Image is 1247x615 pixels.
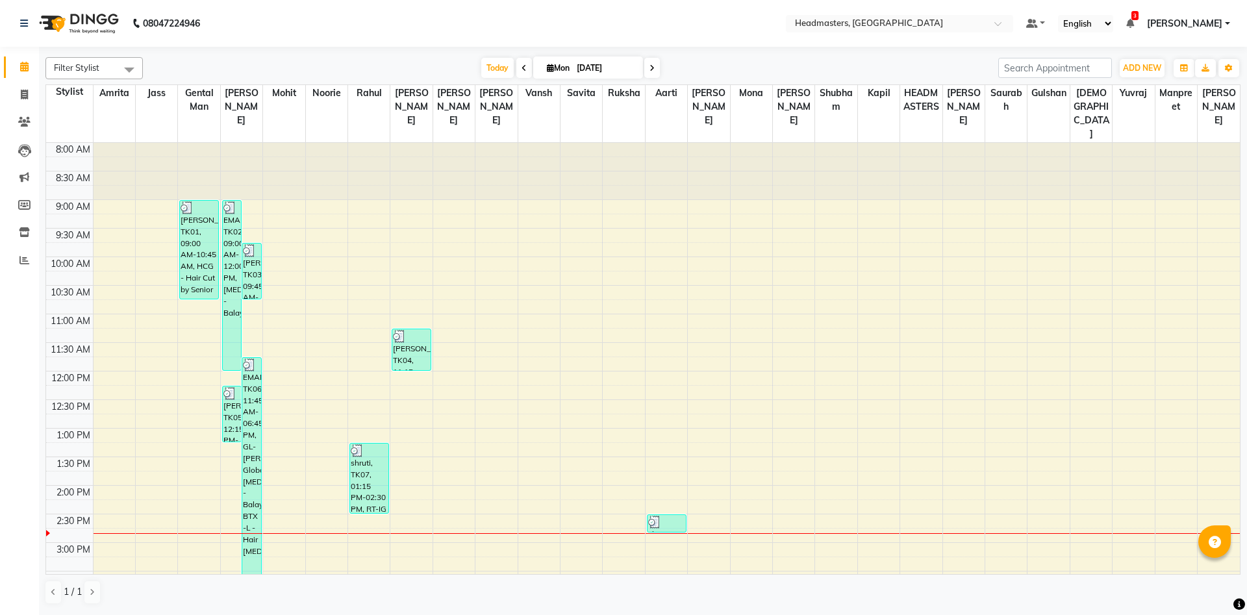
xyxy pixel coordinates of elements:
span: 3 [1131,11,1139,20]
div: 8:00 AM [53,143,93,157]
div: [PERSON_NAME], TK05, 12:15 PM-01:15 PM, First Wash [223,386,241,442]
span: [PERSON_NAME] [221,85,262,129]
div: 12:30 PM [49,400,93,414]
input: Search Appointment [998,58,1112,78]
div: 10:00 AM [48,257,93,271]
div: 11:00 AM [48,314,93,328]
div: EMANPREET, TK02, 09:00 AM-12:00 PM, [MEDICAL_DATA] - Balayage [223,201,241,370]
span: ADD NEW [1123,63,1161,73]
div: 12:00 PM [49,371,93,385]
span: [PERSON_NAME] [943,85,985,129]
span: Shubham [815,85,857,115]
span: Aarti [646,85,687,101]
div: 3:00 PM [54,543,93,557]
span: Vansh [518,85,560,101]
div: 2:30 PM [54,514,93,528]
span: Rahul [348,85,390,101]
span: Saurabh [985,85,1027,115]
span: Mon [544,63,573,73]
span: [PERSON_NAME] [688,85,729,129]
span: [DEMOGRAPHIC_DATA] [1070,85,1112,142]
iframe: chat widget [1192,563,1234,602]
div: 11:30 AM [48,343,93,357]
span: Filter Stylist [54,62,99,73]
span: Manpreet [1155,85,1197,115]
div: 1:00 PM [54,429,93,442]
span: Today [481,58,514,78]
span: 1 / 1 [64,585,82,599]
div: Stylist [46,85,93,99]
span: Kapil [858,85,900,101]
span: Jass [136,85,177,101]
a: 3 [1126,18,1134,29]
span: Mona [731,85,772,101]
div: [PERSON_NAME], TK01, 09:00 AM-10:45 AM, HCG - Hair Cut by Senior Hair Stylist,BRD - [PERSON_NAME] [180,201,218,299]
div: [PERSON_NAME], TK03, 09:45 AM-10:45 AM, First Wash [242,244,260,299]
div: [PERSON_NAME], TK04, 11:15 AM-12:00 PM, BRD [PERSON_NAME]rd [392,329,431,370]
button: ADD NEW [1120,59,1165,77]
b: 08047224946 [143,5,200,42]
div: 8:30 AM [53,171,93,185]
div: 1:30 PM [54,457,93,471]
input: 2025-09-01 [573,58,638,78]
div: 3:30 PM [54,571,93,585]
span: [PERSON_NAME] [390,85,432,129]
div: shruti, TK07, 02:30 PM-02:50 PM, TH-EB - Eyebrows,TH-UL - [GEOGRAPHIC_DATA] [648,515,686,532]
span: Ruksha [603,85,644,101]
span: HEADMASTERS [900,85,942,115]
span: Gental Man [178,85,220,115]
div: 9:00 AM [53,200,93,214]
span: [PERSON_NAME] [475,85,517,129]
span: [PERSON_NAME] [1198,85,1240,129]
div: 2:00 PM [54,486,93,499]
span: [PERSON_NAME] [433,85,475,129]
span: Mohit [263,85,305,101]
span: Noorie [306,85,347,101]
span: [PERSON_NAME] [1147,17,1222,31]
div: 10:30 AM [48,286,93,299]
img: logo [33,5,122,42]
span: Gulshan [1027,85,1069,101]
span: Amrita [94,85,135,101]
span: [PERSON_NAME] [773,85,814,129]
span: Savita [561,85,602,101]
div: shruti, TK07, 01:15 PM-02:30 PM, RT-IG - [PERSON_NAME] Touchup(one inch only) [350,444,388,513]
span: Yuvraj [1113,85,1154,101]
div: 9:30 AM [53,229,93,242]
